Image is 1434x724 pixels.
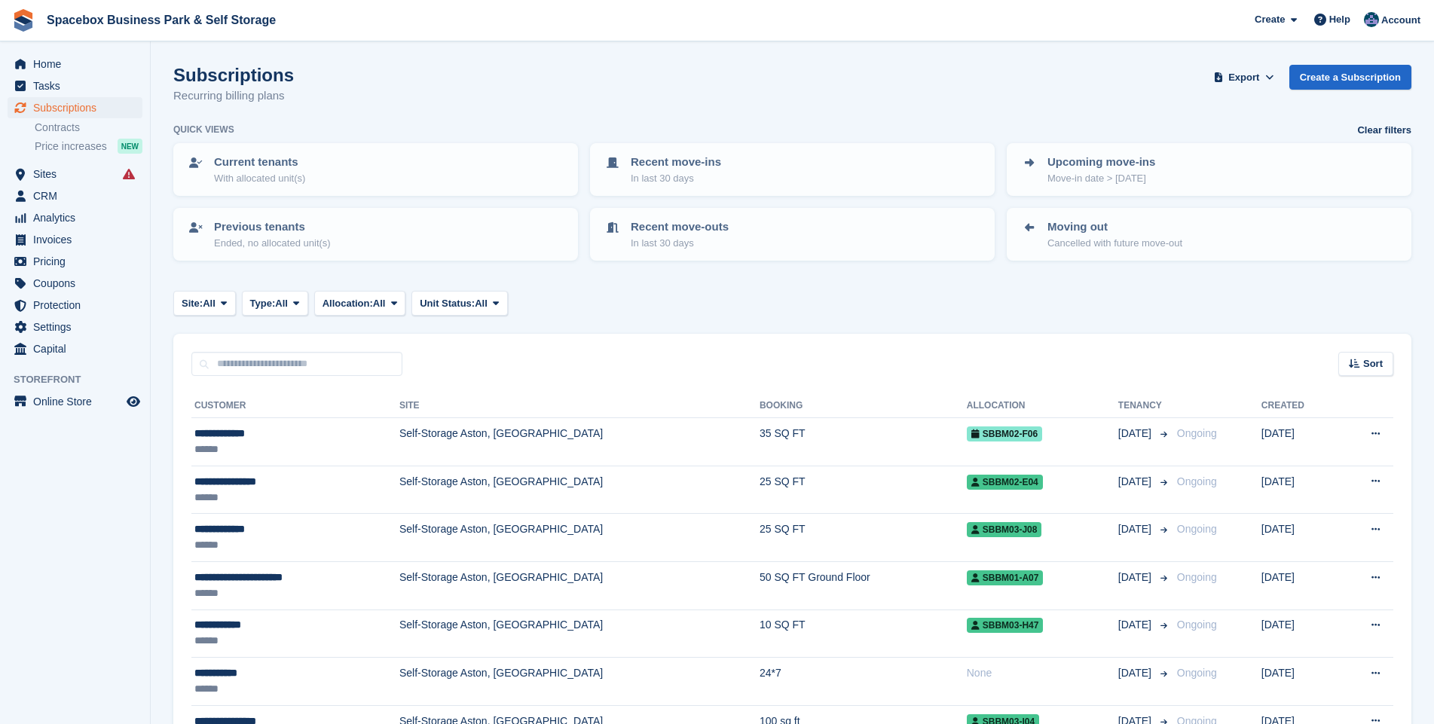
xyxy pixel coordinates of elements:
[967,475,1043,490] span: SBBM02-E04
[967,570,1044,585] span: SBBM01-A07
[8,163,142,185] a: menu
[1364,12,1379,27] img: Daud
[411,291,507,316] button: Unit Status: All
[1177,475,1217,487] span: Ongoing
[1118,617,1154,633] span: [DATE]
[399,394,760,418] th: Site
[1211,65,1277,90] button: Export
[1177,427,1217,439] span: Ongoing
[1261,561,1338,609] td: [DATE]
[1118,521,1154,537] span: [DATE]
[760,418,967,466] td: 35 SQ FT
[33,97,124,118] span: Subscriptions
[33,316,124,338] span: Settings
[1255,12,1285,27] span: Create
[967,394,1118,418] th: Allocation
[35,121,142,135] a: Contracts
[1261,418,1338,466] td: [DATE]
[1357,123,1411,138] a: Clear filters
[1177,667,1217,679] span: Ongoing
[967,522,1042,537] span: SBBM03-J08
[1047,236,1182,251] p: Cancelled with future move-out
[760,466,967,514] td: 25 SQ FT
[1261,658,1338,706] td: [DATE]
[1261,514,1338,562] td: [DATE]
[323,296,373,311] span: Allocation:
[1381,13,1420,28] span: Account
[175,145,576,194] a: Current tenants With allocated unit(s)
[33,295,124,316] span: Protection
[1289,65,1411,90] a: Create a Subscription
[33,207,124,228] span: Analytics
[8,229,142,250] a: menu
[8,207,142,228] a: menu
[214,154,305,171] p: Current tenants
[1047,218,1182,236] p: Moving out
[314,291,406,316] button: Allocation: All
[592,209,993,259] a: Recent move-outs In last 30 days
[373,296,386,311] span: All
[118,139,142,154] div: NEW
[592,145,993,194] a: Recent move-ins In last 30 days
[33,251,124,272] span: Pricing
[35,138,142,154] a: Price increases NEW
[1261,466,1338,514] td: [DATE]
[14,372,150,387] span: Storefront
[1118,665,1154,681] span: [DATE]
[1008,145,1410,194] a: Upcoming move-ins Move-in date > [DATE]
[173,123,234,136] h6: Quick views
[214,171,305,186] p: With allocated unit(s)
[33,75,124,96] span: Tasks
[8,338,142,359] a: menu
[1118,474,1154,490] span: [DATE]
[214,236,331,251] p: Ended, no allocated unit(s)
[760,561,967,609] td: 50 SQ FT Ground Floor
[1177,619,1217,631] span: Ongoing
[33,338,124,359] span: Capital
[760,609,967,658] td: 10 SQ FT
[631,218,729,236] p: Recent move-outs
[399,658,760,706] td: Self-Storage Aston, [GEOGRAPHIC_DATA]
[631,236,729,251] p: In last 30 days
[420,296,475,311] span: Unit Status:
[8,97,142,118] a: menu
[631,171,721,186] p: In last 30 days
[35,139,107,154] span: Price increases
[8,75,142,96] a: menu
[41,8,282,32] a: Spacebox Business Park & Self Storage
[631,154,721,171] p: Recent move-ins
[399,466,760,514] td: Self-Storage Aston, [GEOGRAPHIC_DATA]
[175,209,576,259] a: Previous tenants Ended, no allocated unit(s)
[967,426,1042,441] span: SBBM02-F06
[1118,426,1154,441] span: [DATE]
[123,168,135,180] i: Smart entry sync failures have occurred
[173,291,236,316] button: Site: All
[8,185,142,206] a: menu
[399,514,760,562] td: Self-Storage Aston, [GEOGRAPHIC_DATA]
[967,665,1118,681] div: None
[203,296,216,311] span: All
[1363,356,1383,371] span: Sort
[1261,394,1338,418] th: Created
[33,229,124,250] span: Invoices
[8,295,142,316] a: menu
[214,218,331,236] p: Previous tenants
[173,65,294,85] h1: Subscriptions
[33,273,124,294] span: Coupons
[250,296,276,311] span: Type:
[8,391,142,412] a: menu
[33,163,124,185] span: Sites
[1177,571,1217,583] span: Ongoing
[760,394,967,418] th: Booking
[124,393,142,411] a: Preview store
[275,296,288,311] span: All
[8,273,142,294] a: menu
[242,291,308,316] button: Type: All
[967,618,1044,633] span: SBBM03-H47
[760,514,967,562] td: 25 SQ FT
[182,296,203,311] span: Site:
[1118,394,1171,418] th: Tenancy
[399,418,760,466] td: Self-Storage Aston, [GEOGRAPHIC_DATA]
[191,394,399,418] th: Customer
[33,391,124,412] span: Online Store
